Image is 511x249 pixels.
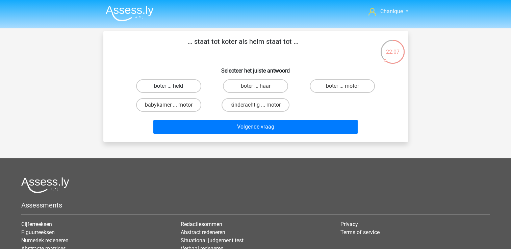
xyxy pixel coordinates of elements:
[380,8,403,15] span: Chanique
[181,237,244,244] a: Situational judgement test
[114,36,372,57] p: ... staat tot koter als helm staat tot ...
[181,229,225,236] a: Abstract redeneren
[21,237,69,244] a: Numeriek redeneren
[106,5,154,21] img: Assessly
[136,98,201,112] label: babykamer ... motor
[136,79,201,93] label: boter ... held
[340,221,358,227] a: Privacy
[153,120,358,134] button: Volgende vraag
[310,79,375,93] label: boter ... motor
[366,7,411,16] a: Chanique
[380,39,405,56] div: 22:07
[340,229,380,236] a: Terms of service
[223,79,288,93] label: boter ... haar
[21,177,69,193] img: Assessly logo
[181,221,222,227] a: Redactiesommen
[222,98,289,112] label: kinderachtig ... motor
[114,62,397,74] h6: Selecteer het juiste antwoord
[21,201,490,209] h5: Assessments
[21,229,55,236] a: Figuurreeksen
[21,221,52,227] a: Cijferreeksen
